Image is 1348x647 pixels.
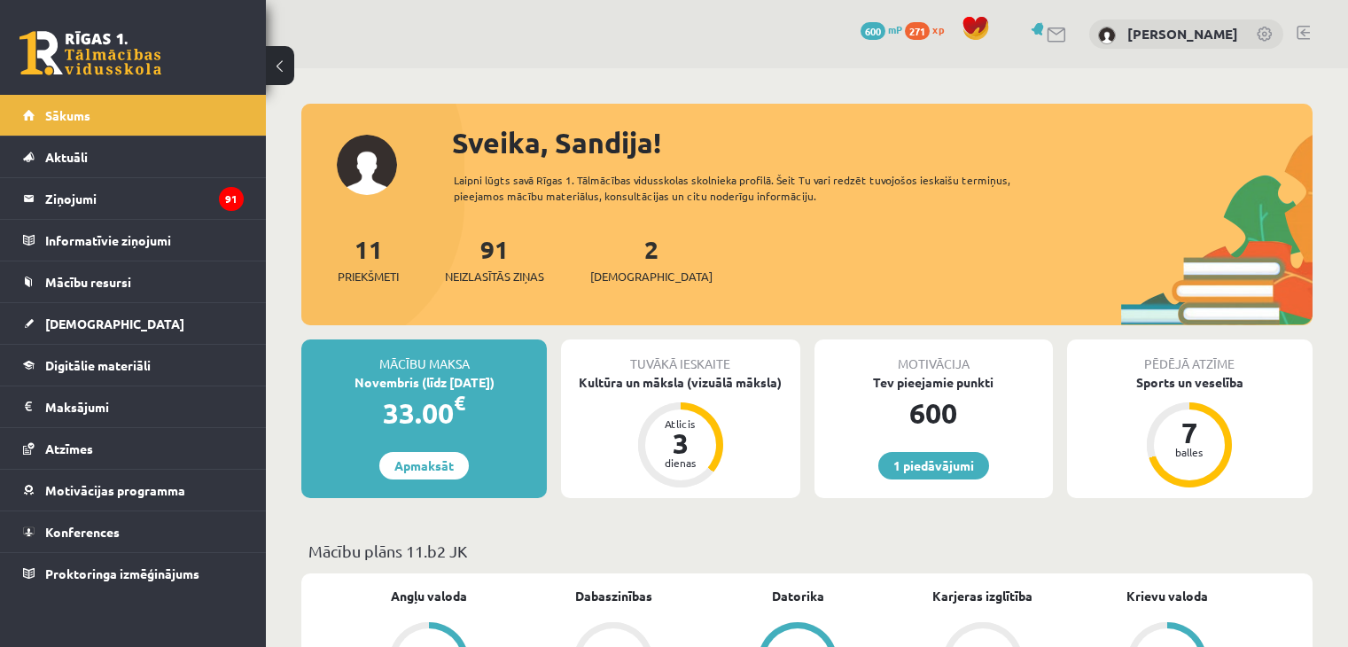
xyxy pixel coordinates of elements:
span: 600 [861,22,885,40]
a: Digitālie materiāli [23,345,244,386]
a: Krievu valoda [1126,587,1208,605]
div: Atlicis [654,418,707,429]
a: Maksājumi [23,386,244,427]
span: Neizlasītās ziņas [445,268,544,285]
a: 91Neizlasītās ziņas [445,233,544,285]
a: Dabaszinības [575,587,652,605]
a: Ziņojumi91 [23,178,244,219]
div: 33.00 [301,392,547,434]
div: dienas [654,457,707,468]
a: Motivācijas programma [23,470,244,511]
span: Sākums [45,107,90,123]
legend: Informatīvie ziņojumi [45,220,244,261]
div: Pēdējā atzīme [1067,339,1313,373]
span: Digitālie materiāli [45,357,151,373]
a: [DEMOGRAPHIC_DATA] [23,303,244,344]
p: Mācību plāns 11.b2 JK [308,539,1305,563]
span: 271 [905,22,930,40]
span: Motivācijas programma [45,482,185,498]
span: Priekšmeti [338,268,399,285]
div: 600 [814,392,1053,434]
div: Sports un veselība [1067,373,1313,392]
a: Rīgas 1. Tālmācības vidusskola [19,31,161,75]
a: Angļu valoda [391,587,467,605]
span: xp [932,22,944,36]
div: Sveika, Sandija! [452,121,1313,164]
div: balles [1163,447,1216,457]
a: 11Priekšmeti [338,233,399,285]
div: Novembris (līdz [DATE]) [301,373,547,392]
div: Tuvākā ieskaite [561,339,799,373]
span: Konferences [45,524,120,540]
a: 600 mP [861,22,902,36]
a: Konferences [23,511,244,552]
a: Mācību resursi [23,261,244,302]
div: 7 [1163,418,1216,447]
span: Mācību resursi [45,274,131,290]
div: Mācību maksa [301,339,547,373]
div: Kultūra un māksla (vizuālā māksla) [561,373,799,392]
span: [DEMOGRAPHIC_DATA] [590,268,713,285]
div: 3 [654,429,707,457]
a: Datorika [772,587,824,605]
a: Proktoringa izmēģinājums [23,553,244,594]
span: Proktoringa izmēģinājums [45,565,199,581]
a: Karjeras izglītība [932,587,1032,605]
div: Tev pieejamie punkti [814,373,1053,392]
i: 91 [219,187,244,211]
a: Apmaksāt [379,452,469,479]
a: Atzīmes [23,428,244,469]
a: Informatīvie ziņojumi [23,220,244,261]
span: Atzīmes [45,440,93,456]
a: Aktuāli [23,136,244,177]
legend: Ziņojumi [45,178,244,219]
div: Laipni lūgts savā Rīgas 1. Tālmācības vidusskolas skolnieka profilā. Šeit Tu vari redzēt tuvojošo... [454,172,1061,204]
span: mP [888,22,902,36]
a: Kultūra un māksla (vizuālā māksla) Atlicis 3 dienas [561,373,799,490]
a: 271 xp [905,22,953,36]
span: € [454,390,465,416]
span: Aktuāli [45,149,88,165]
img: Sandija Laķe [1098,27,1116,44]
div: Motivācija [814,339,1053,373]
span: [DEMOGRAPHIC_DATA] [45,316,184,331]
legend: Maksājumi [45,386,244,427]
a: 1 piedāvājumi [878,452,989,479]
a: Sākums [23,95,244,136]
a: Sports un veselība 7 balles [1067,373,1313,490]
a: [PERSON_NAME] [1127,25,1238,43]
a: 2[DEMOGRAPHIC_DATA] [590,233,713,285]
